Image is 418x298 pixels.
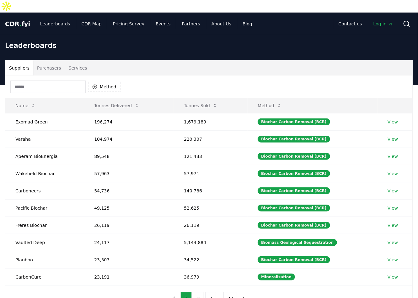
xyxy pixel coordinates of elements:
a: Contact us [334,18,367,29]
td: 121,433 [174,148,248,165]
button: Method [253,99,287,112]
a: CDR.fyi [5,19,30,28]
td: 5,144,884 [174,234,248,251]
a: Events [151,18,175,29]
span: CDR fyi [5,20,30,28]
a: View [388,153,398,159]
td: CarbonCure [5,268,84,285]
a: Pricing Survey [108,18,149,29]
button: Method [88,82,121,92]
td: 57,971 [174,165,248,182]
td: Exomad Green [5,113,84,130]
a: View [388,274,398,280]
span: . [19,20,22,28]
td: 23,191 [84,268,174,285]
a: View [388,188,398,194]
button: Tonnes Delivered [89,99,144,112]
td: 89,548 [84,148,174,165]
a: Blog [238,18,257,29]
td: Carboneers [5,182,84,199]
div: Biochar Carbon Removal (BCR) [258,153,330,160]
a: About Us [206,18,236,29]
td: 1,679,189 [174,113,248,130]
a: Log in [368,18,398,29]
div: Biochar Carbon Removal (BCR) [258,118,330,125]
button: Tonnes Sold [179,99,222,112]
div: Biochar Carbon Removal (BCR) [258,256,330,263]
td: 52,625 [174,199,248,217]
a: Partners [177,18,205,29]
td: Vaulted Deep [5,234,84,251]
div: Biomass Geological Sequestration [258,239,337,246]
td: 23,503 [84,251,174,268]
td: Planboo [5,251,84,268]
nav: Main [334,18,398,29]
a: View [388,257,398,263]
div: Biochar Carbon Removal (BCR) [258,187,330,194]
td: 34,522 [174,251,248,268]
td: Freres Biochar [5,217,84,234]
a: View [388,205,398,211]
a: View [388,119,398,125]
td: 26,119 [84,217,174,234]
div: Biochar Carbon Removal (BCR) [258,222,330,229]
div: Biochar Carbon Removal (BCR) [258,136,330,143]
td: 49,125 [84,199,174,217]
button: Suppliers [5,60,33,76]
a: View [388,222,398,228]
td: 24,117 [84,234,174,251]
td: 54,736 [84,182,174,199]
div: Mineralization [258,274,295,280]
a: View [388,170,398,177]
button: Purchasers [33,60,65,76]
td: 57,963 [84,165,174,182]
a: Leaderboards [35,18,75,29]
td: Pacific Biochar [5,199,84,217]
td: Varaha [5,130,84,148]
td: 140,786 [174,182,248,199]
div: Biochar Carbon Removal (BCR) [258,170,330,177]
nav: Main [35,18,257,29]
td: 196,274 [84,113,174,130]
td: 36,979 [174,268,248,285]
a: View [388,239,398,246]
td: 104,974 [84,130,174,148]
div: Biochar Carbon Removal (BCR) [258,205,330,212]
td: 220,307 [174,130,248,148]
td: Aperam BioEnergia [5,148,84,165]
h1: Leaderboards [5,40,413,50]
td: 26,119 [174,217,248,234]
a: View [388,136,398,142]
td: Wakefield Biochar [5,165,84,182]
button: Services [65,60,91,76]
a: CDR Map [77,18,107,29]
button: Name [10,99,41,112]
span: Log in [373,21,393,27]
